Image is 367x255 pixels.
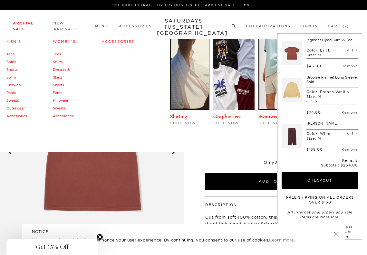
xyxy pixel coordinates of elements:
a: Men's [6,39,21,44]
p: Size: M [306,53,330,57]
a: Sweats [6,98,19,103]
p: Use Code EXTRA15 for Further 15% Off Archive Sale Items [15,3,347,7]
button: Checkout [282,172,358,189]
p: We use cookies on this site to enhance your user experience. By continuing, you consent to our us... [32,237,313,243]
div: $135.00 [306,147,323,152]
span: > [355,48,358,52]
a: Men's [95,24,109,28]
a: Pigment Dyed Surf SS Tee [306,38,353,42]
span: > [315,99,317,104]
a: Knitwear [53,98,68,103]
p: FREE SHIPPING ON ALL ORDERS OVER $150 [285,195,355,205]
button: Description [205,203,237,207]
a: Dresses & Skirts [53,67,70,80]
a: Accessories [6,114,27,118]
a: Tees [6,52,14,56]
a: Swim [6,75,16,80]
p: Color: Wine [306,131,331,136]
a: Pants [53,90,62,95]
a: SATURDAYS[US_STATE][GEOGRAPHIC_DATA] [157,18,210,36]
a: Broome Flannel Long Sleeve Shirt [306,75,357,84]
em: All international orders and sale items are final sale. [287,210,353,219]
a: Accessories [53,114,73,118]
a: Collaborations [246,24,291,28]
a: Sweats [53,106,65,110]
span: < [347,48,350,52]
a: Shorts [6,67,17,72]
div: $45.00 [306,64,321,68]
a: Cart (3) [328,24,349,28]
span: $254.00 [341,163,358,167]
div: Get 15% OffClose teaser [6,239,98,255]
a: Knitwear [6,83,22,87]
a: Swimwear [258,113,281,119]
a: New Arrivals [53,22,77,31]
a: Accessories [101,39,134,44]
a: Remove [342,110,358,115]
p: Cut from soft 100% cotton, this tee features a pigment-dyed finish and a retro Saturdays Surf NYC... [205,214,345,240]
p: Items: 3 [282,158,358,163]
a: Shorts [53,83,64,87]
p: Size: M [306,136,331,141]
a: Remove [342,64,358,68]
div: Only Left [205,160,345,165]
span: > [355,131,358,136]
button: Close teaser [97,234,103,240]
a: Shirts [53,60,63,64]
a: Shirts [6,60,16,64]
a: Sign In [300,24,318,28]
span: < [306,99,309,104]
span: < [347,131,350,136]
a: Pants [6,90,16,95]
a: Accessories [119,24,152,28]
a: Archive Sale [13,22,34,31]
span: Get 15% Off [36,243,69,251]
p: Subtotal: [282,163,358,167]
a: Graphic Tees [213,113,241,119]
a: Outerwear [6,106,25,110]
a: Remove [342,147,358,152]
p: Size: M [306,94,349,99]
a: Shirting [170,113,187,119]
div: $74.00 [306,110,321,115]
a: Learn more [269,237,294,242]
button: Add to Cart [205,173,345,190]
h5: NOTICE [32,229,335,235]
span: 2 [275,160,277,165]
p: Color: French Vanilla [306,90,349,94]
a: [PERSON_NAME] [306,121,338,126]
p: Color: Brick [306,48,330,52]
a: Tees [53,52,61,56]
a: Women's [53,39,76,44]
small: 3 [345,25,347,28]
